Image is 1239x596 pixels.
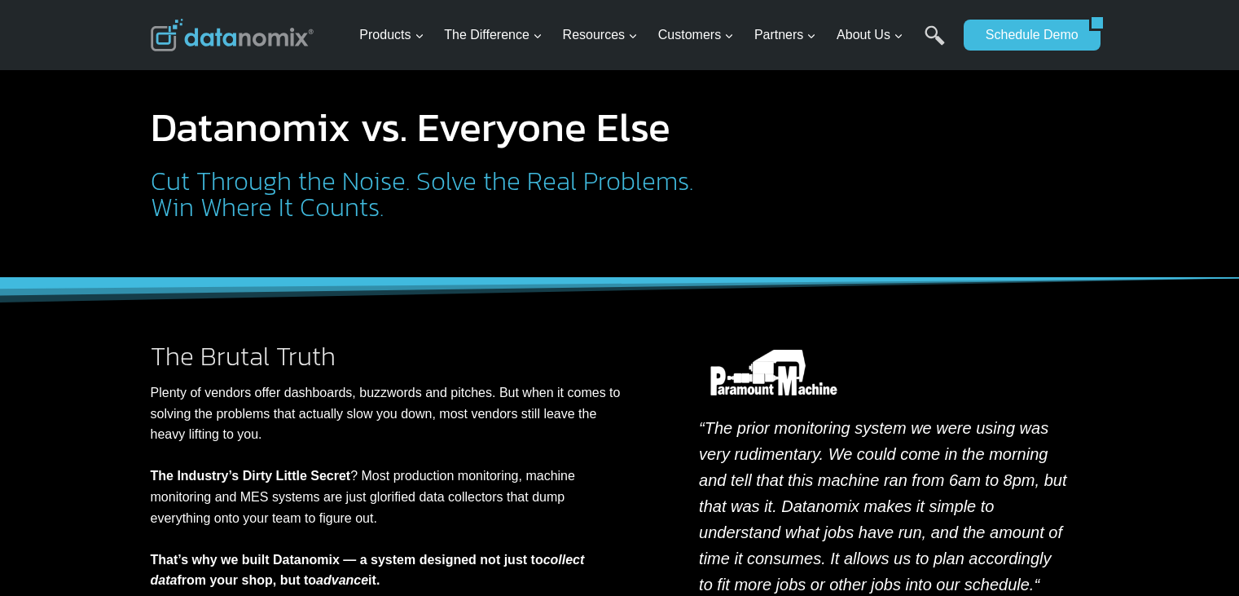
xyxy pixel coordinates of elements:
span: Partners [754,24,816,46]
img: Datanomix [151,19,314,51]
span: The Difference [444,24,543,46]
h2: Cut Through the Noise. Solve the Real Problems. Win Where It Counts. [151,168,701,220]
a: Search [925,25,945,62]
h2: The Brutal Truth [151,343,628,369]
strong: That’s why we built Datanomix — a system designed not just to from your shop, but to it. [151,553,585,588]
em: advance [316,573,368,587]
nav: Primary Navigation [353,9,956,62]
p: Plenty of vendors offer dashboards, buzzwords and pitches. But when it comes to solving the probl... [151,382,628,591]
span: Resources [563,24,638,46]
h1: Datanomix vs. Everyone Else [151,107,701,148]
img: Datanomix Customer - Paramount Machine [699,350,849,395]
span: About Us [837,24,903,46]
em: “The prior monitoring system we were using was very rudimentary. We could come in the morning and... [699,419,1066,594]
a: Schedule Demo [964,20,1089,51]
strong: The Industry’s Dirty Little Secret [151,469,351,483]
span: Customers [658,24,734,46]
span: Products [359,24,424,46]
